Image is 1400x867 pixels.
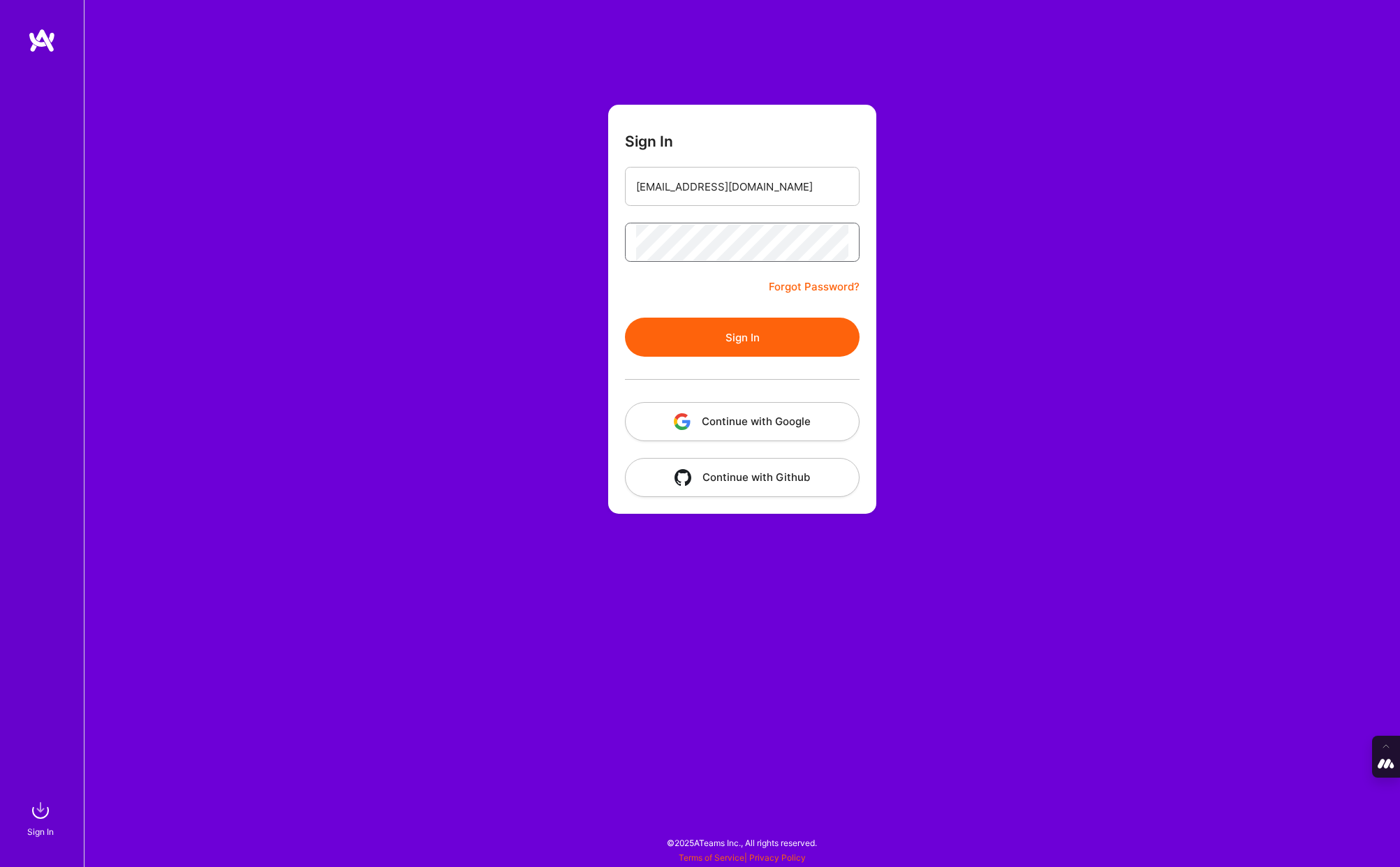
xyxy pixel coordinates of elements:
img: logo [28,28,56,53]
input: Email... [636,169,848,205]
a: Forgot Password? [769,279,860,295]
img: icon [674,413,691,430]
a: sign inSign In [29,796,54,839]
a: Privacy Policy [749,852,806,863]
h3: Sign In [625,133,673,150]
div: © 2025 ATeams Inc., All rights reserved. [84,825,1400,860]
img: icon [675,469,691,486]
button: Sign In [625,318,860,357]
img: sign in [27,796,54,824]
button: Continue with Google [625,402,860,441]
span: | [679,852,806,863]
div: Sign In [27,824,54,839]
a: Terms of Service [679,852,744,863]
button: Continue with Github [625,458,860,497]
